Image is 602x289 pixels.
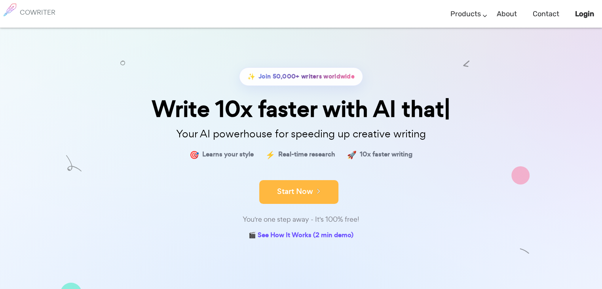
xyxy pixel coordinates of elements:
b: Login [575,10,594,18]
a: Products [450,2,481,26]
img: shape [520,246,530,256]
span: 🚀 [347,149,357,160]
a: Login [575,2,594,26]
a: Contact [533,2,559,26]
img: shape [66,155,82,171]
span: 10x faster writing [360,149,412,160]
img: shape [511,166,530,184]
h6: COWRITER [20,9,55,16]
button: Start Now [259,180,338,204]
div: Write 10x faster with AI that [103,98,499,120]
span: ⚡ [266,149,275,160]
span: Learns your style [202,149,254,160]
span: Real-time research [278,149,335,160]
span: 🎯 [190,149,199,160]
a: 🎬 See How It Works (2 min demo) [249,230,353,242]
div: You're one step away - It's 100% free! [103,214,499,225]
p: Your AI powerhouse for speeding up creative writing [103,125,499,143]
a: About [497,2,517,26]
span: Join 50,000+ writers worldwide [258,71,355,82]
span: ✨ [247,71,255,82]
